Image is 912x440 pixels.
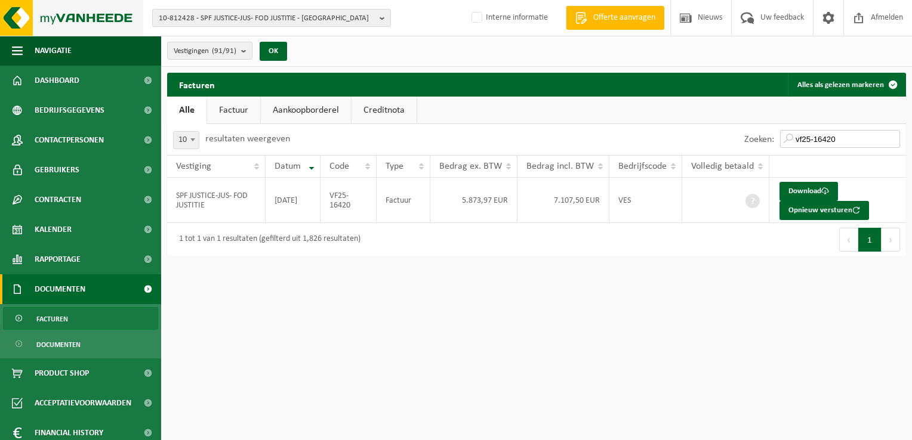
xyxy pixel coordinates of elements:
[35,388,131,418] span: Acceptatievoorwaarden
[266,178,321,223] td: [DATE]
[352,97,417,124] a: Creditnota
[167,42,252,60] button: Vestigingen(91/91)
[261,97,351,124] a: Aankoopborderel
[167,178,266,223] td: SPF JUSTICE-JUS- FOD JUSTITIE
[469,9,548,27] label: Interne informatie
[3,333,158,355] a: Documenten
[35,215,72,244] span: Kalender
[609,178,682,223] td: VES
[35,95,104,125] span: Bedrijfsgegevens
[526,162,594,171] span: Bedrag incl. BTW
[174,132,199,148] span: 10
[36,308,68,330] span: Facturen
[176,162,211,171] span: Vestiging
[566,6,664,30] a: Offerte aanvragen
[439,162,502,171] span: Bedrag ex. BTW
[779,182,838,201] a: Download
[839,228,858,252] button: Previous
[3,307,158,330] a: Facturen
[152,9,391,27] button: 10-812428 - SPF JUSTICE-JUS- FOD JUSTITIE - [GEOGRAPHIC_DATA]
[858,228,882,252] button: 1
[173,229,361,250] div: 1 tot 1 van 1 resultaten (gefilterd uit 1,826 resultaten)
[386,162,403,171] span: Type
[173,131,199,149] span: 10
[377,178,430,223] td: Factuur
[788,73,905,97] button: Alles als gelezen markeren
[744,135,774,144] label: Zoeken:
[174,42,236,60] span: Vestigingen
[779,201,869,220] button: Opnieuw versturen
[167,73,227,96] h2: Facturen
[691,162,754,171] span: Volledig betaald
[35,36,72,66] span: Navigatie
[167,97,207,124] a: Alle
[590,12,658,24] span: Offerte aanvragen
[205,134,290,144] label: resultaten weergeven
[36,333,81,356] span: Documenten
[35,244,81,274] span: Rapportage
[35,185,81,215] span: Contracten
[35,155,79,185] span: Gebruikers
[207,97,260,124] a: Factuur
[882,228,900,252] button: Next
[159,10,375,27] span: 10-812428 - SPF JUSTICE-JUS- FOD JUSTITIE - [GEOGRAPHIC_DATA]
[35,358,89,388] span: Product Shop
[35,125,104,155] span: Contactpersonen
[212,47,236,55] count: (91/91)
[275,162,301,171] span: Datum
[321,178,377,223] td: VF25-16420
[260,42,287,61] button: OK
[35,66,79,95] span: Dashboard
[517,178,609,223] td: 7.107,50 EUR
[329,162,349,171] span: Code
[618,162,667,171] span: Bedrijfscode
[430,178,517,223] td: 5.873,97 EUR
[35,274,85,304] span: Documenten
